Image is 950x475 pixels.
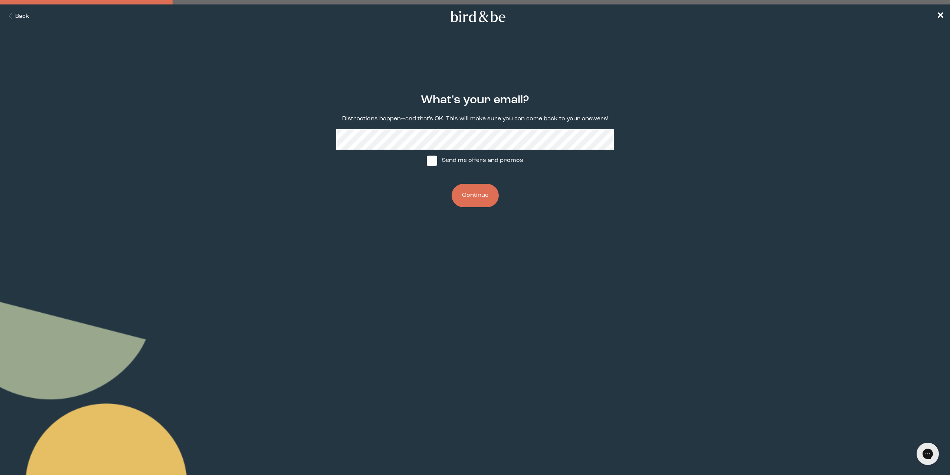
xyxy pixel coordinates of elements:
[452,184,499,207] button: Continue
[937,10,944,23] a: ✕
[913,440,943,468] iframe: Gorgias live chat messenger
[420,150,530,172] label: Send me offers and promos
[421,92,529,109] h2: What's your email?
[342,115,608,123] p: Distractions happen—and that's OK. This will make sure you can come back to your answers!
[937,12,944,21] span: ✕
[6,12,29,21] button: Back Button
